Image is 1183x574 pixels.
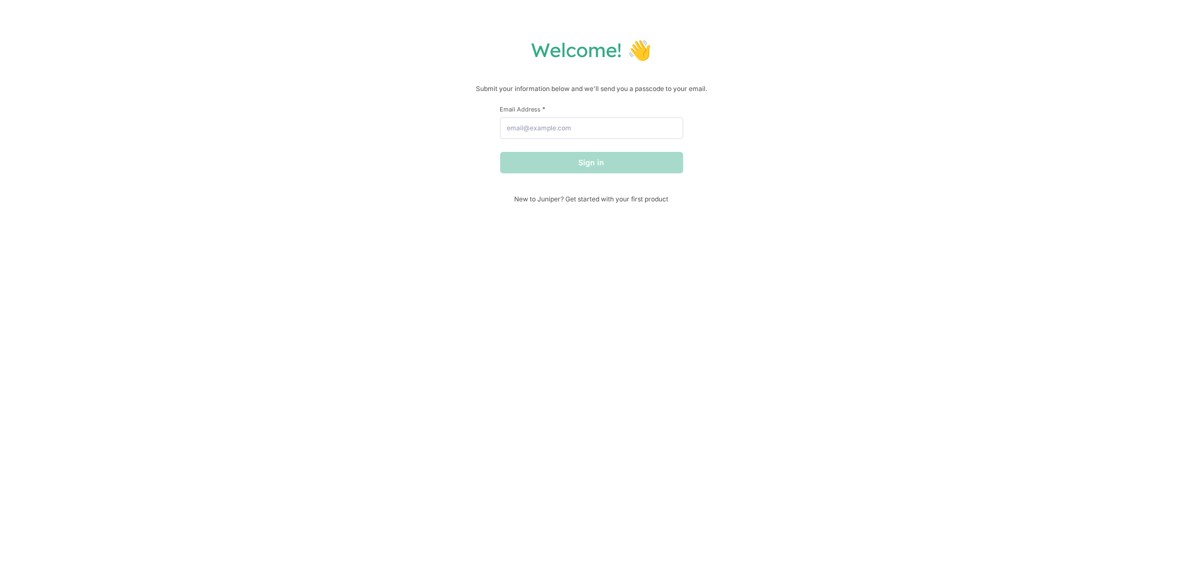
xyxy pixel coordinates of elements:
h1: Welcome! 👋 [11,38,1172,62]
input: email@example.com [500,117,683,139]
label: Email Address [500,105,683,113]
span: This field is required. [543,105,546,113]
span: New to Juniper? Get started with your first product [500,195,683,203]
p: Submit your information below and we'll send you a passcode to your email. [11,83,1172,94]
